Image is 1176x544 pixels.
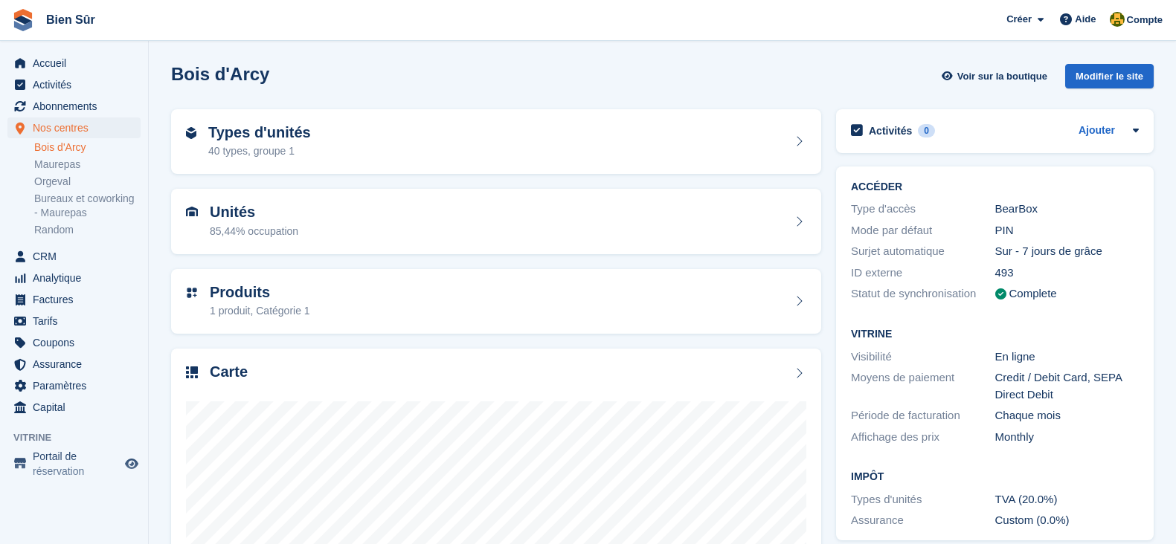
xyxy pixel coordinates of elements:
img: unit-icn-7be61d7bf1b0ce9d3e12c5938cc71ed9869f7b940bace4675aadf7bd6d80202e.svg [186,207,198,217]
div: Période de facturation [851,407,995,424]
span: Abonnements [33,96,122,117]
a: Random [34,223,141,237]
div: BearBox [995,201,1140,218]
span: Coupons [33,332,122,353]
div: Mode par défaut [851,222,995,239]
div: 85,44% occupation [210,224,298,239]
div: Sur - 7 jours de grâce [995,243,1140,260]
div: Chaque mois [995,407,1140,424]
span: Factures [33,289,122,310]
a: Modifier le site [1065,64,1154,94]
div: Moyens de paiement [851,369,995,403]
a: menu [7,96,141,117]
img: unit-type-icn-2b2737a686de81e16bb02015468b77c625bbabd49415b5ef34ead5e3b44a266d.svg [186,127,196,139]
a: menu [7,246,141,267]
span: Tarifs [33,311,122,331]
div: Visibilité [851,349,995,366]
img: map-icn-33ee37083ee616e46c38cad1a60f524a97daa1e2b2c8c0bc3eb3415660979fc1.svg [186,366,198,378]
a: menu [7,449,141,479]
span: Vitrine [13,430,148,445]
h2: Bois d'Arcy [171,64,269,84]
a: Maurepas [34,158,141,172]
span: Assurance [33,354,122,375]
h2: Vitrine [851,328,1139,340]
span: Analytique [33,268,122,288]
span: Activités [33,74,122,95]
h2: Impôt [851,471,1139,483]
a: menu [7,117,141,138]
a: Types d'unités 40 types, groupe 1 [171,109,821,175]
div: PIN [995,222,1140,239]
div: 493 [995,265,1140,282]
div: En ligne [995,349,1140,366]
a: menu [7,397,141,418]
div: Modifier le site [1065,64,1154,88]
h2: Types d'unités [208,124,311,141]
div: Assurance [851,512,995,529]
a: menu [7,375,141,396]
h2: Unités [210,204,298,221]
a: menu [7,74,141,95]
a: menu [7,354,141,375]
a: Unités 85,44% occupation [171,189,821,254]
span: Accueil [33,53,122,74]
div: 40 types, groupe 1 [208,143,311,159]
a: Bien Sûr [40,7,101,32]
div: Affichage des prix [851,429,995,446]
a: Boutique d'aperçu [123,455,141,473]
span: Portail de réservation [33,449,122,479]
span: Compte [1127,13,1163,27]
a: Ajouter [1079,123,1115,140]
a: menu [7,311,141,331]
div: Monthly [995,429,1140,446]
div: 1 produit, Catégorie 1 [210,303,310,319]
a: Produits 1 produit, Catégorie 1 [171,269,821,334]
div: 0 [918,124,935,137]
a: Voir sur la boutique [940,64,1053,88]
a: menu [7,289,141,310]
div: Types d'unités [851,491,995,508]
span: Voir sur la boutique [957,69,1047,84]
a: Bureaux et coworking - Maurepas [34,192,141,220]
span: Paramètres [33,375,122,396]
div: Surjet automatique [851,243,995,260]
h2: Produits [210,284,310,301]
div: ID externe [851,265,995,282]
span: Créer [1006,12,1032,27]
div: Type d'accès [851,201,995,218]
h2: Carte [210,363,248,381]
a: menu [7,53,141,74]
span: Capital [33,397,122,418]
span: CRM [33,246,122,267]
a: Bois d'Arcy [34,140,141,155]
span: Aide [1075,12,1096,27]
a: menu [7,332,141,353]
div: Credit / Debit Card, SEPA Direct Debit [995,369,1140,403]
img: Fatima Kelaaoui [1110,12,1125,27]
div: TVA (20.0%) [995,491,1140,508]
div: Statut de synchronisation [851,285,995,302]
h2: Activités [869,124,912,137]
h2: ACCÉDER [851,181,1139,193]
a: menu [7,268,141,288]
a: Orgeval [34,175,141,189]
img: stora-icon-8386f47178a22dfd0bd8f6a31ec36ba5ce8667c1dd55bd0f319d3a0aa187defe.svg [12,9,34,31]
div: Complete [1009,285,1057,302]
img: custom-product-icn-752c56ca05d30b4aa98f6f15887a0e09747e85b44ffffa43cff429088544963d.svg [186,287,198,299]
span: Nos centres [33,117,122,138]
div: Custom (0.0%) [995,512,1140,529]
